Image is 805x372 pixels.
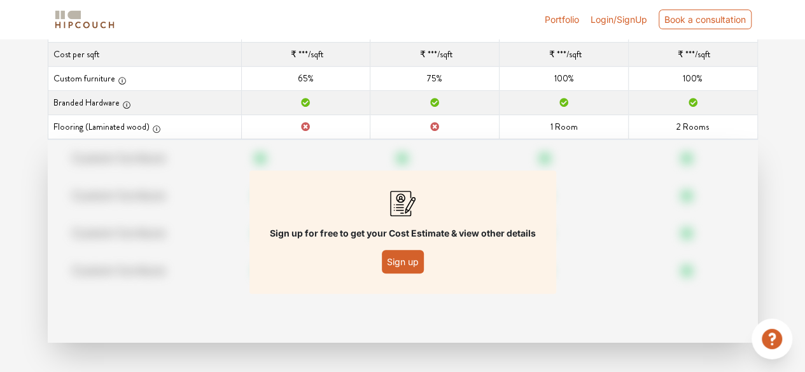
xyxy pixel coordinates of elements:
p: Sign up for free to get your Cost Estimate & view other details [270,226,536,240]
div: Book a consultation [659,10,752,29]
span: logo-horizontal.svg [53,5,116,34]
th: Custom furniture [48,67,241,91]
td: 100% [628,67,757,91]
th: Branded Hardware [48,91,241,115]
th: Cost per sqft [48,43,241,67]
td: 75% [370,67,500,91]
td: 65% [241,67,370,91]
th: Flooring (Laminated wood) [48,115,241,139]
td: 100% [500,67,629,91]
td: 1 Room [500,115,629,139]
button: Sign up [382,250,424,273]
td: 2 Rooms [628,115,757,139]
img: logo-horizontal.svg [53,8,116,31]
td: /sqft [500,43,629,67]
td: /sqft [370,43,500,67]
td: /sqft [628,43,757,67]
a: Portfolio [545,13,579,26]
td: /sqft [241,43,370,67]
span: Login/SignUp [591,14,647,25]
